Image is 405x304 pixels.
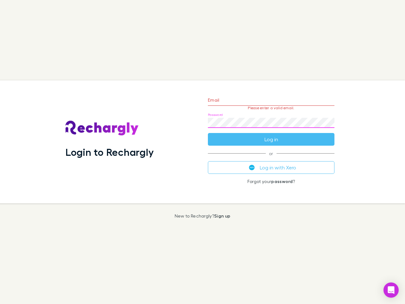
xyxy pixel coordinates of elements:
[271,179,293,184] a: password
[383,282,399,298] div: Open Intercom Messenger
[208,179,334,184] p: Forgot your ?
[208,153,334,154] span: or
[175,213,231,218] p: New to Rechargly?
[208,133,334,146] button: Log in
[65,121,139,136] img: Rechargly's Logo
[65,146,154,158] h1: Login to Rechargly
[249,165,255,170] img: Xero's logo
[208,106,334,110] p: Please enter a valid email.
[208,161,334,174] button: Log in with Xero
[208,112,223,117] label: Password
[214,213,230,218] a: Sign up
